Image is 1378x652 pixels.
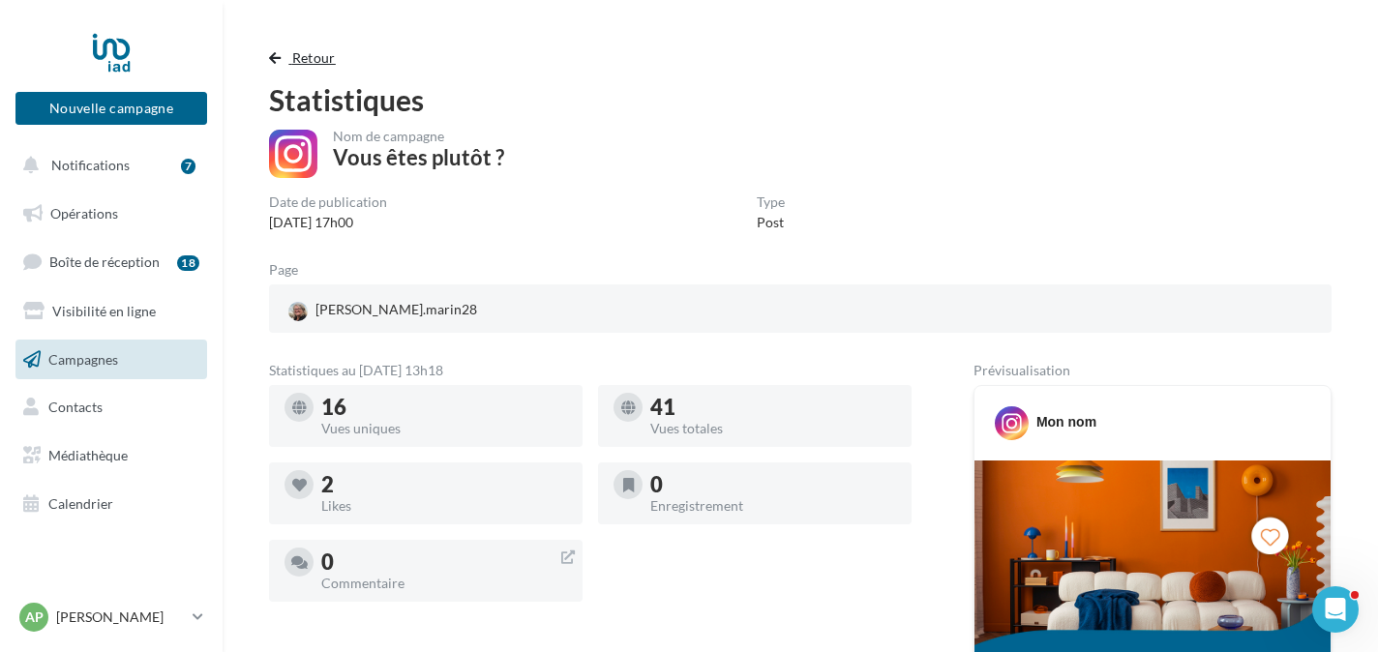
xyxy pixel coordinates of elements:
[12,387,211,428] a: Contacts
[15,599,207,636] a: AP [PERSON_NAME]
[321,577,567,590] div: Commentaire
[50,205,118,222] span: Opérations
[292,49,336,66] span: Retour
[321,422,567,435] div: Vues uniques
[757,195,785,209] div: Type
[285,296,628,325] a: [PERSON_NAME].marin28
[12,435,211,476] a: Médiathèque
[1036,412,1096,431] div: Mon nom
[48,495,113,512] span: Calendrier
[49,253,160,270] span: Boîte de réception
[333,147,504,168] div: Vous êtes plutôt ?
[269,85,1332,114] div: Statistiques
[269,195,387,209] div: Date de publication
[25,608,44,627] span: AP
[1312,586,1359,633] iframe: Intercom live chat
[56,608,185,627] p: [PERSON_NAME]
[269,213,387,232] div: [DATE] 17h00
[269,263,314,277] div: Page
[48,350,118,367] span: Campagnes
[12,145,203,186] button: Notifications 7
[333,130,504,143] div: Nom de campagne
[48,447,128,463] span: Médiathèque
[12,241,211,282] a: Boîte de réception18
[650,397,896,418] div: 41
[321,474,567,495] div: 2
[321,551,567,573] div: 0
[757,213,785,232] div: Post
[650,499,896,513] div: Enregistrement
[321,397,567,418] div: 16
[12,340,211,380] a: Campagnes
[12,291,211,332] a: Visibilité en ligne
[285,296,481,325] div: [PERSON_NAME].marin28
[650,422,896,435] div: Vues totales
[177,255,199,271] div: 18
[181,159,195,174] div: 7
[12,193,211,234] a: Opérations
[269,46,344,70] button: Retour
[52,303,156,319] span: Visibilité en ligne
[15,92,207,125] button: Nouvelle campagne
[269,364,912,377] div: Statistiques au [DATE] 13h18
[321,499,567,513] div: Likes
[974,364,1332,377] div: Prévisualisation
[650,474,896,495] div: 0
[12,484,211,524] a: Calendrier
[48,399,103,415] span: Contacts
[51,157,130,173] span: Notifications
